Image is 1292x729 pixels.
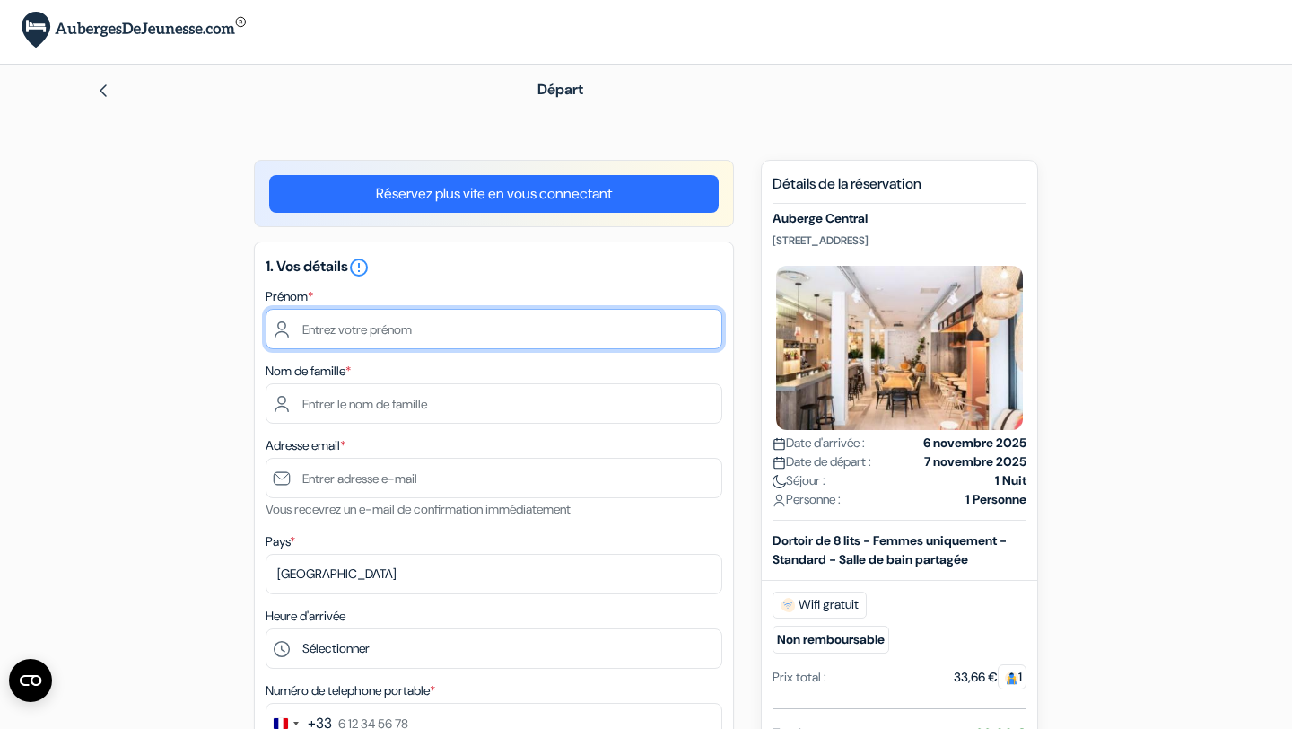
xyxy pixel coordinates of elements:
img: left_arrow.svg [96,83,110,98]
small: Non remboursable [773,626,889,654]
span: Wifi gratuit [773,592,867,619]
span: Date d'arrivée : [773,434,865,452]
label: Nom de famille [266,362,351,381]
input: Entrer adresse e-mail [266,458,722,498]
img: moon.svg [773,475,786,488]
strong: 1 Personne [965,490,1026,509]
label: Pays [266,532,295,551]
div: 33,66 € [954,668,1026,687]
span: Départ [537,80,583,99]
img: guest.svg [1005,672,1018,685]
span: Personne : [773,490,841,509]
span: Date de départ : [773,452,871,471]
img: calendar.svg [773,437,786,451]
a: error_outline [348,257,370,276]
a: Réservez plus vite en vous connectant [269,175,719,213]
strong: 6 novembre 2025 [923,434,1026,452]
img: free_wifi.svg [781,598,795,612]
input: Entrez votre prénom [266,309,722,349]
strong: 1 Nuit [995,471,1026,490]
label: Heure d'arrivée [266,607,345,626]
span: 1 [998,664,1026,689]
label: Prénom [266,287,313,306]
input: Entrer le nom de famille [266,383,722,424]
img: calendar.svg [773,456,786,470]
img: user_icon.svg [773,494,786,507]
small: Vous recevrez un e-mail de confirmation immédiatement [266,501,571,517]
h5: Détails de la réservation [773,175,1026,204]
strong: 7 novembre 2025 [924,452,1026,471]
i: error_outline [348,257,370,278]
h5: Auberge Central [773,211,1026,226]
button: Ouvrir le widget CMP [9,659,52,702]
p: [STREET_ADDRESS] [773,233,1026,248]
div: Prix total : [773,668,826,687]
h5: 1. Vos détails [266,257,722,278]
label: Adresse email [266,436,345,455]
span: Séjour : [773,471,825,490]
label: Numéro de telephone portable [266,681,435,700]
img: AubergesDeJeunesse.com [22,12,246,48]
b: Dortoir de 8 lits - Femmes uniquement - Standard - Salle de bain partagée [773,532,1007,567]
